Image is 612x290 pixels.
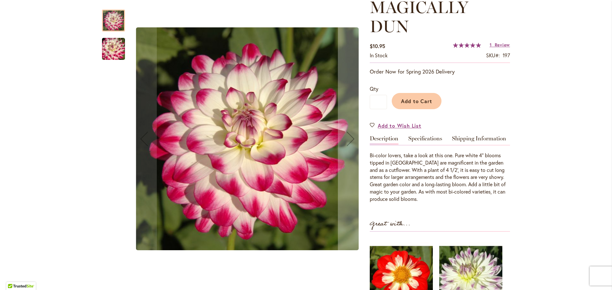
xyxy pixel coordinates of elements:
[91,34,136,64] img: MAGICALLY DUN
[102,3,131,32] div: MAGICALLY DUN
[5,267,23,285] iframe: Launch Accessibility Center
[392,93,441,109] button: Add to Cart
[378,122,421,129] span: Add to Wish List
[370,43,385,49] span: $10.95
[131,3,363,275] div: MAGICALLY DUNMAGICALLY DUN
[486,52,500,59] strong: SKU
[370,136,398,145] a: Description
[370,152,510,203] div: Bi-color lovers, take a look at this one. Pure white 4" blooms tipped in [GEOGRAPHIC_DATA] are ma...
[503,52,510,59] div: 197
[338,3,363,275] button: Next
[131,3,393,275] div: Product Images
[408,136,442,145] a: Specifications
[370,136,510,203] div: Detailed Product Info
[401,98,433,104] span: Add to Cart
[136,27,359,250] img: MAGICALLY DUN
[370,122,421,129] a: Add to Wish List
[452,136,506,145] a: Shipping Information
[370,52,388,59] span: In stock
[370,68,510,75] p: Order Now for Spring 2026 Delivery
[370,219,411,229] strong: Great with...
[490,42,510,48] a: 1 Review
[102,32,125,60] div: MAGICALLY DUN
[131,3,363,275] div: MAGICALLY DUN
[490,42,492,48] span: 1
[370,52,388,59] div: Availability
[495,42,510,48] span: Review
[453,43,481,48] div: 100%
[370,85,378,92] span: Qty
